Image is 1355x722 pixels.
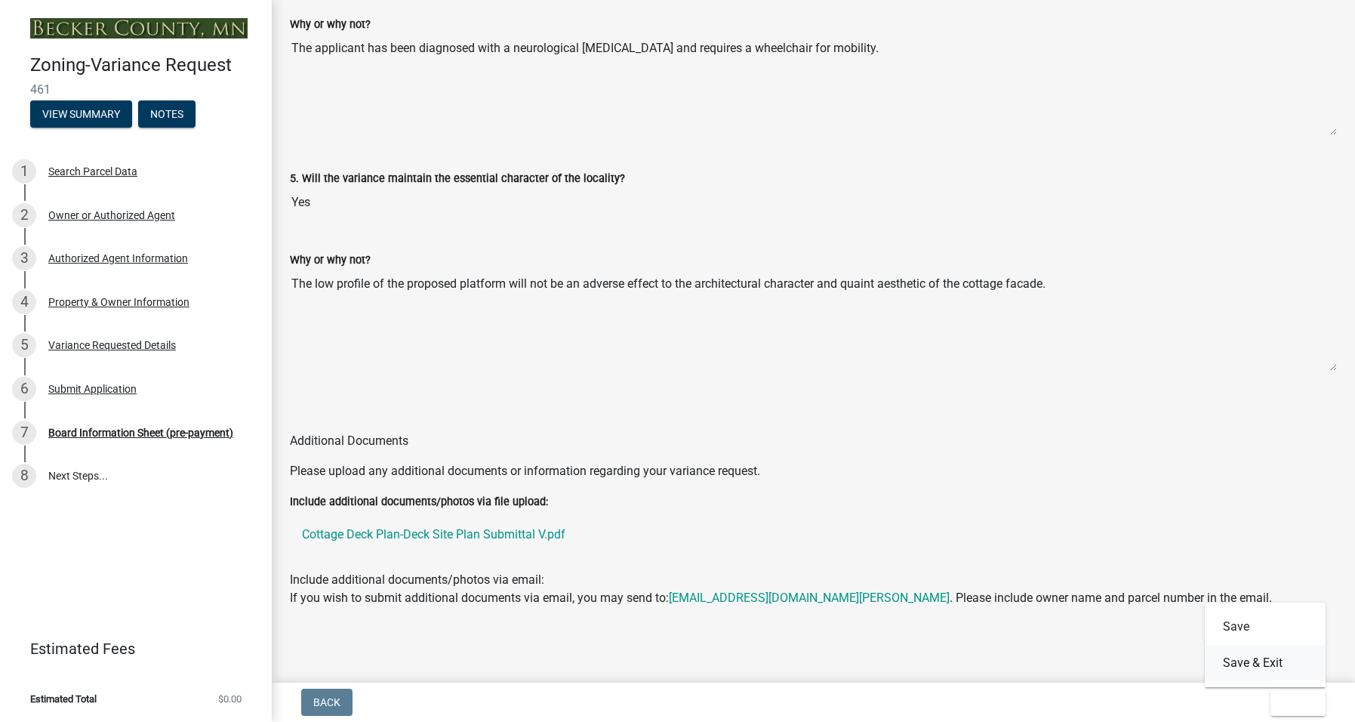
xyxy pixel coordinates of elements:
wm-modal-confirm: Notes [138,109,196,121]
a: Cottage Deck Plan-Deck Site Plan Submittal V.pdf [290,517,1337,553]
textarea: The low profile of the proposed platform will not be an adverse effect to the architectural chara... [290,269,1337,372]
button: Save & Exit [1205,645,1326,681]
div: Submit Application [48,384,137,394]
div: Property & Owner Information [48,297,189,307]
div: 2 [12,203,36,227]
p: Additional Documents [290,432,1337,450]
img: Becker County, Minnesota [30,18,248,39]
textarea: The applicant has been diagnosed with a neurological [MEDICAL_DATA] and requires a wheelchair for... [290,33,1337,136]
div: 3 [12,246,36,270]
span: $0.00 [218,694,242,704]
div: 6 [12,377,36,401]
div: 7 [12,421,36,445]
div: 4 [12,290,36,314]
wm-modal-confirm: Summary [30,109,132,121]
label: 5. Will the variance maintain the essential character of the locality? [290,174,625,184]
span: Exit [1283,696,1304,708]
div: Owner or Authorized Agent [48,210,175,221]
button: Save [1205,609,1326,645]
span: 461 [30,82,242,97]
a: Estimated Fees [12,634,248,664]
button: View Summary [30,100,132,128]
span: Back [313,696,340,708]
label: Why or why not? [290,20,371,30]
a: [EMAIL_ADDRESS][DOMAIN_NAME][PERSON_NAME] [669,591,950,605]
div: Variance Requested Details [48,340,176,350]
label: Why or why not? [290,255,371,266]
div: Board Information Sheet (pre-payment) [48,427,233,438]
p: Please upload any additional documents or information regarding your variance request. [290,462,1337,480]
button: Back [301,689,353,716]
div: 5 [12,333,36,357]
button: Notes [138,100,196,128]
button: Exit [1270,689,1326,716]
span: If you wish to submit additional documents via email, you may send to: . Please include owner nam... [290,591,1272,605]
label: Include additional documents/photos via file upload: [290,497,548,508]
div: 8 [12,464,36,488]
div: Search Parcel Data [48,166,137,177]
h4: Zoning-Variance Request [30,54,260,76]
div: Include additional documents/photos via email: [290,571,1337,607]
div: Exit [1205,603,1326,687]
div: 1 [12,159,36,184]
div: Authorized Agent Information [48,253,188,264]
span: Estimated Total [30,694,97,704]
